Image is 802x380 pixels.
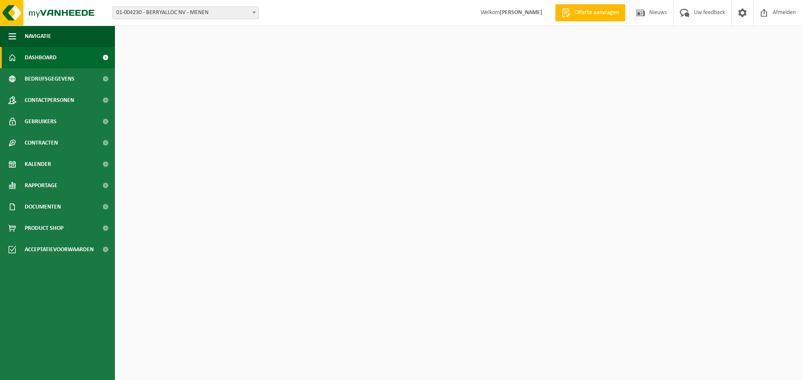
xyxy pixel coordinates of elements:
span: Acceptatievoorwaarden [25,239,94,260]
span: Bedrijfsgegevens [25,68,74,90]
span: Contactpersonen [25,90,74,111]
span: Contracten [25,132,58,154]
strong: [PERSON_NAME] [500,9,542,16]
span: Product Shop [25,218,63,239]
span: Kalender [25,154,51,175]
span: Offerte aanvragen [573,9,621,17]
span: Gebruikers [25,111,57,132]
span: Documenten [25,196,61,218]
span: Dashboard [25,47,57,68]
span: 01-004230 - BERRYALLOC NV - MENEN [113,7,258,19]
span: Navigatie [25,26,51,47]
span: 01-004230 - BERRYALLOC NV - MENEN [112,6,259,19]
a: Offerte aanvragen [555,4,625,21]
span: Rapportage [25,175,57,196]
